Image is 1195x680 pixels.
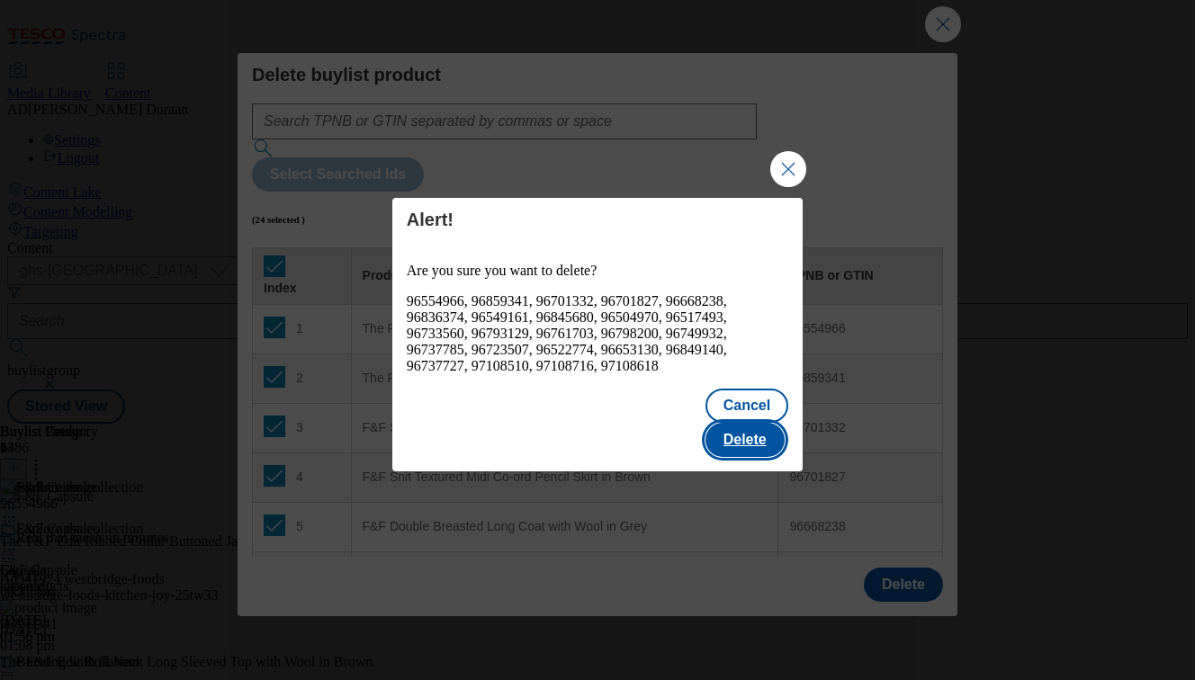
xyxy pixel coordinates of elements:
button: Cancel [705,389,788,423]
div: 96554966, 96859341, 96701332, 96701827, 96668238, 96836374, 96549161, 96845680, 96504970, 9651749... [407,293,788,374]
h4: Alert! [407,209,788,230]
button: Close Modal [770,151,806,187]
p: Are you sure you want to delete? [407,263,788,279]
button: Delete [705,423,785,457]
div: Modal [392,198,803,471]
